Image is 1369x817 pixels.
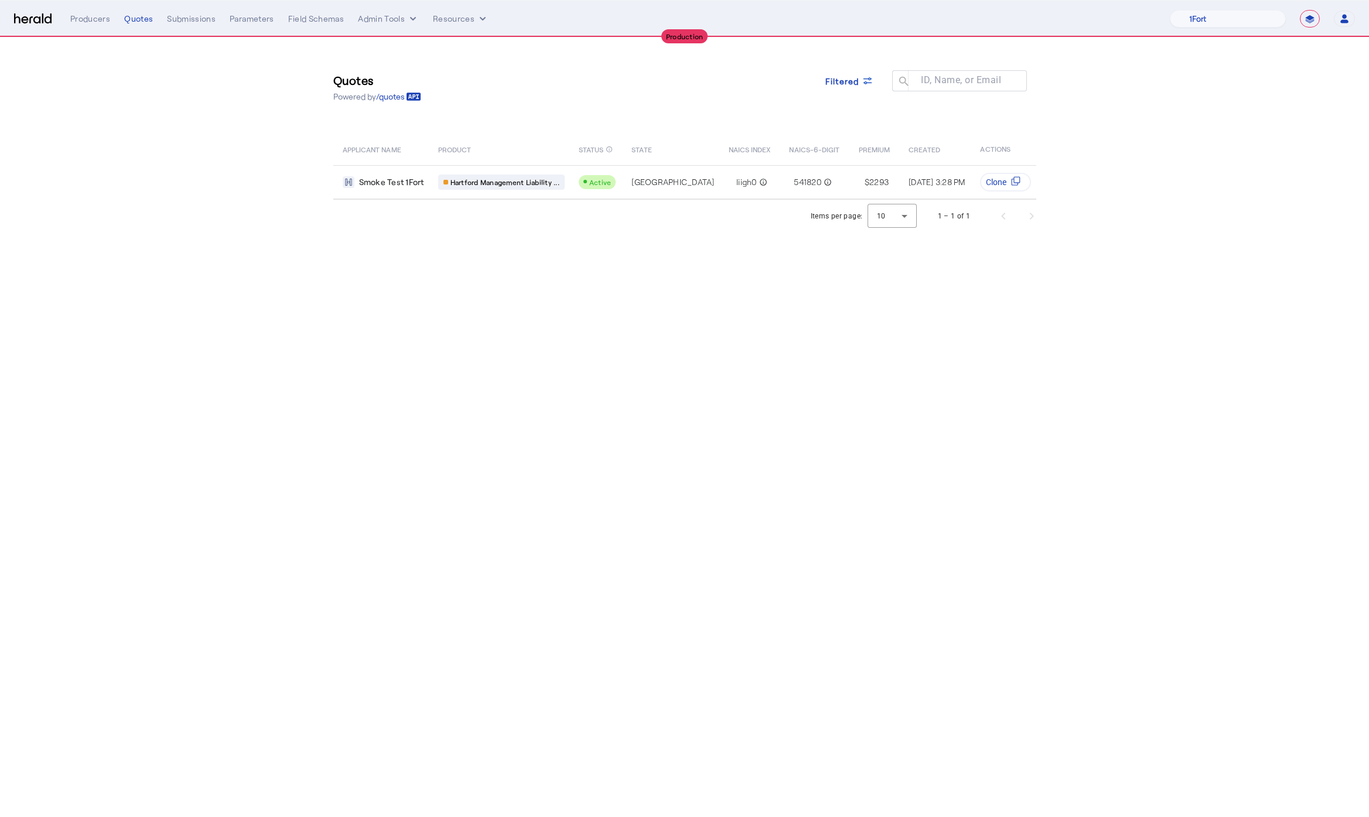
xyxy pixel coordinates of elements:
[376,91,421,102] a: /quotes
[589,178,612,186] span: Active
[359,176,424,188] span: Smoke Test 1Fort
[859,143,890,155] span: PREMIUM
[450,177,559,187] span: Hartford Management Liability ...
[794,176,821,188] span: 541820
[288,13,344,25] div: Field Schemas
[438,143,472,155] span: PRODUCT
[869,176,889,188] span: 2293
[729,143,771,155] span: NAICS INDEX
[358,13,419,25] button: internal dropdown menu
[631,176,714,188] span: [GEOGRAPHIC_DATA]
[921,74,1001,86] mat-label: ID, Name, or Email
[825,75,859,87] span: Filtered
[821,176,832,188] mat-icon: info_outline
[70,13,110,25] div: Producers
[631,143,651,155] span: STATE
[981,173,1032,192] button: Clone
[606,143,613,156] mat-icon: info_outline
[661,29,708,43] div: Production
[892,75,912,90] mat-icon: search
[736,176,757,188] span: liigh0
[230,13,274,25] div: Parameters
[757,176,767,188] mat-icon: info_outline
[124,13,153,25] div: Quotes
[909,177,965,187] span: [DATE] 3:28 PM
[333,132,1204,200] table: Table view of all quotes submitted by your platform
[579,143,604,155] span: STATUS
[343,143,401,155] span: APPLICANT NAME
[938,210,971,222] div: 1 – 1 of 1
[433,13,489,25] button: Resources dropdown menu
[333,72,421,88] h3: Quotes
[865,176,869,188] span: $
[909,143,940,155] span: CREATED
[986,176,1007,188] span: Clone
[333,91,421,102] p: Powered by
[811,210,863,222] div: Items per page:
[167,13,216,25] div: Submissions
[816,70,883,91] button: Filtered
[789,143,839,155] span: NAICS-6-DIGIT
[971,132,1036,165] th: ACTIONS
[14,13,52,25] img: Herald Logo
